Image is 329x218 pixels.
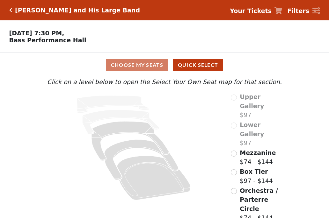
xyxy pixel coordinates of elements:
[287,7,309,14] strong: Filters
[230,6,282,16] a: Your Tickets
[240,120,283,148] label: $97
[83,110,159,134] path: Lower Gallery - Seats Available: 0
[77,95,150,113] path: Upper Gallery - Seats Available: 0
[287,6,320,16] a: Filters
[117,156,191,200] path: Orchestra / Parterre Circle - Seats Available: 148
[240,149,276,156] span: Mezzanine
[15,7,140,14] h5: [PERSON_NAME] and His Large Band
[9,8,12,12] a: Click here to go back to filters
[173,59,223,71] button: Quick Select
[230,7,272,14] strong: Your Tickets
[240,187,278,212] span: Orchestra / Parterre Circle
[240,121,264,137] span: Lower Gallery
[240,167,273,185] label: $97 - $144
[240,148,276,166] label: $74 - $144
[46,77,283,87] p: Click on a level below to open the Select Your Own Seat map for that section.
[240,93,264,109] span: Upper Gallery
[240,168,268,175] span: Box Tier
[240,92,283,120] label: $97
